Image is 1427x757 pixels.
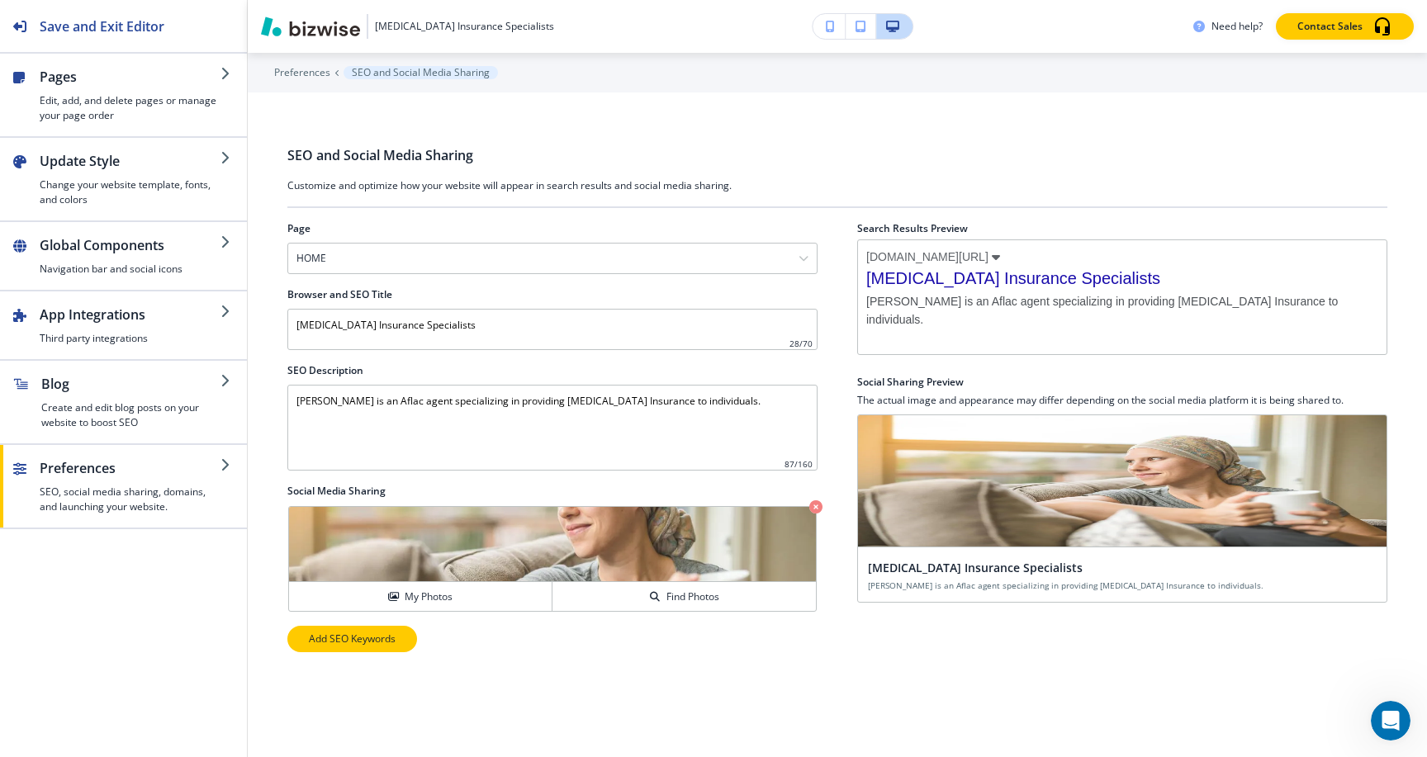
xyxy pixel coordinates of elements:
h2: SEO and Social Media Sharing [287,145,1387,165]
div: My PhotosFind Photos [287,505,818,613]
input: The title that will appear in search results [287,309,818,350]
iframe: Intercom live chat [1371,701,1410,740]
h2: SEO Description [287,363,363,378]
h2: Social Sharing Preview [857,375,1387,390]
h4: HOME [296,251,326,266]
h2: Preferences [40,458,220,478]
h3: Customize and optimize how your website will appear in search results and social media sharing. [287,178,1387,193]
h4: SEO, social media sharing, domains, and launching your website. [40,485,220,514]
h3: Need help? [1211,19,1263,34]
h4: Navigation bar and social icons [40,262,220,277]
h3: [MEDICAL_DATA] Insurance Specialists [375,19,554,34]
button: SEO and Social Media Sharing [344,66,498,79]
h4: Create and edit blog posts on your website to boost SEO [41,400,220,430]
img: social sharing preview [858,415,1387,547]
img: Bizwise Logo [261,17,360,36]
span: [DOMAIN_NAME][URL] [866,248,988,264]
h2: Save and Exit Editor [40,17,164,36]
h2: Social Media Sharing [287,484,818,499]
h2: Browser and SEO Title [287,287,392,302]
p: SEO and Social Media Sharing [352,67,490,78]
h2: Page [287,221,311,236]
button: [MEDICAL_DATA] Insurance Specialists [261,14,554,39]
h2: App Integrations [40,305,220,324]
button: Contact Sales [1276,13,1414,40]
h2: Global Components [40,235,220,255]
h4: [PERSON_NAME] is an Aflac agent specializing in providing [MEDICAL_DATA] Insurance to individuals. [868,580,1377,592]
p: Add SEO Keywords [309,632,396,646]
h4: Edit, add, and delete pages or manage your page order [40,93,220,123]
h2: Update Style [40,151,220,171]
h2: [MEDICAL_DATA] Insurance Specialists [868,559,1377,576]
span: [MEDICAL_DATA] Insurance Specialists [866,267,1378,289]
h4: My Photos [405,589,453,604]
button: Add SEO Keywords [287,626,417,652]
span: [PERSON_NAME] is an Aflac agent specializing in providing [MEDICAL_DATA] Insurance to individuals. [866,292,1378,329]
h2: Search Results Preview [857,221,1387,236]
button: Find Photos [552,582,816,611]
h2: Blog [41,374,220,394]
h4: Third party integrations [40,331,220,346]
p: Contact Sales [1297,19,1363,34]
h4: 28 / 70 [789,338,813,350]
h2: Pages [40,67,220,87]
h4: Find Photos [666,589,719,604]
button: Preferences [274,67,330,78]
button: My Photos [289,582,552,611]
h4: The actual image and appearance may differ depending on the social media platform it is being sha... [857,393,1387,408]
textarea: [PERSON_NAME] is an Aflac agent specializing in providing [MEDICAL_DATA] Insurance to individuals. [287,385,818,471]
h4: Change your website template, fonts, and colors [40,177,220,207]
h4: 87 / 160 [785,458,813,471]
